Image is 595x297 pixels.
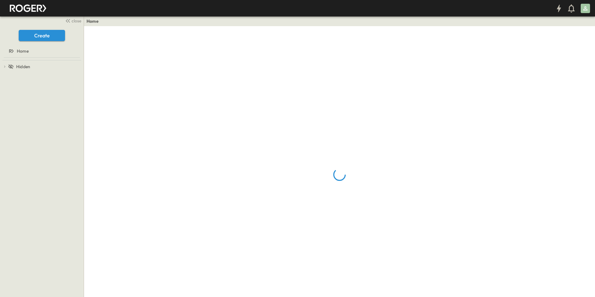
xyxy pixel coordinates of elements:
[16,64,30,70] span: Hidden
[19,30,65,41] button: Create
[17,48,29,54] span: Home
[72,18,81,24] span: close
[87,18,102,24] nav: breadcrumbs
[63,16,82,25] button: close
[1,47,81,55] a: Home
[87,18,99,24] a: Home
